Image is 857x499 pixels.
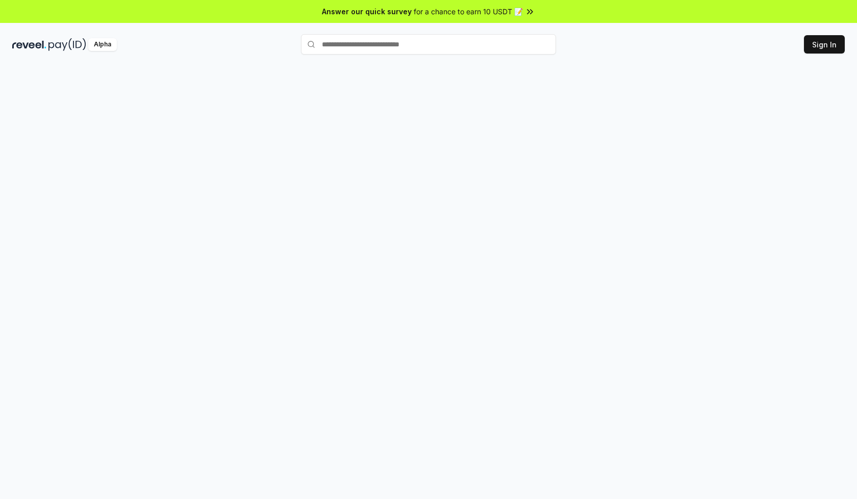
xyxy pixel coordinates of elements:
[414,6,523,17] span: for a chance to earn 10 USDT 📝
[88,38,117,51] div: Alpha
[322,6,412,17] span: Answer our quick survey
[12,38,46,51] img: reveel_dark
[804,35,845,54] button: Sign In
[48,38,86,51] img: pay_id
